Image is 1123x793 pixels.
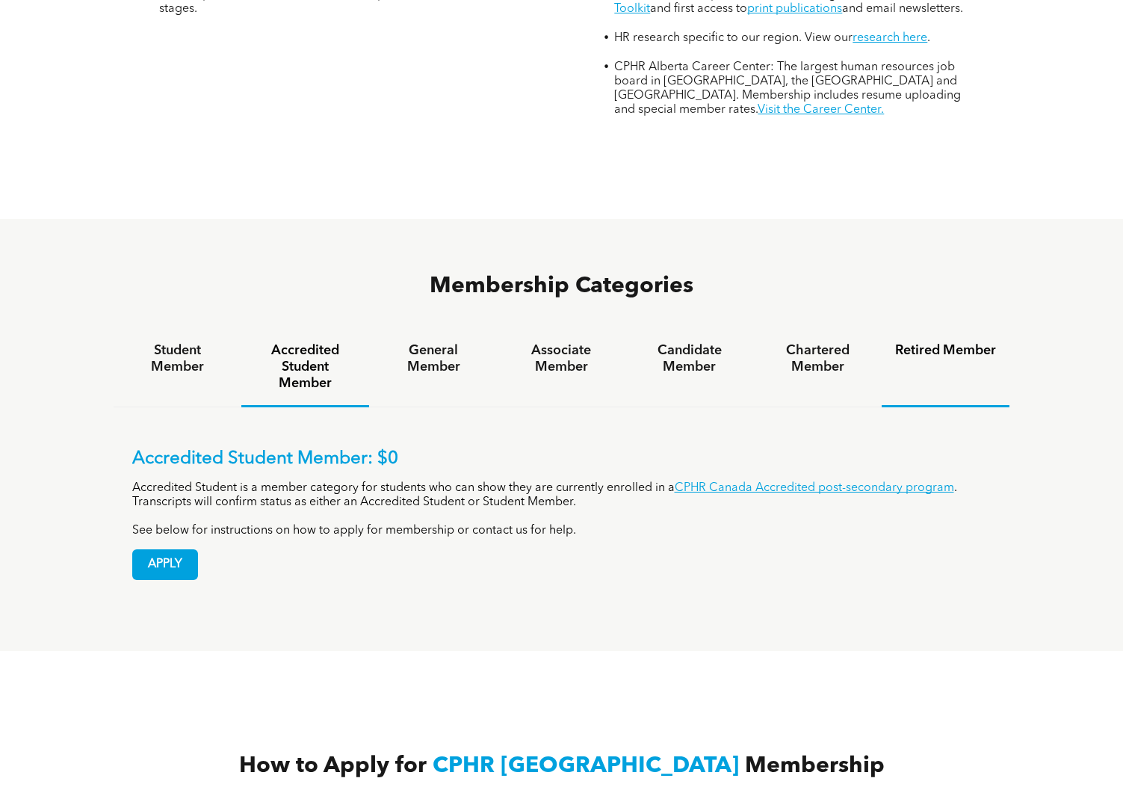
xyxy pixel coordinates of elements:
[132,481,991,510] p: Accredited Student is a member category for students who can show they are currently enrolled in ...
[747,3,842,15] a: print publications
[614,32,853,44] span: HR research specific to our region. View our
[133,550,197,579] span: APPLY
[383,342,483,375] h4: General Member
[433,755,739,777] span: CPHR [GEOGRAPHIC_DATA]
[239,755,427,777] span: How to Apply for
[927,32,930,44] span: .
[675,482,954,494] a: CPHR Canada Accredited post-secondary program
[255,342,356,392] h4: Accredited Student Member
[430,275,693,297] span: Membership Categories
[132,448,991,470] p: Accredited Student Member: $0
[842,3,963,15] span: and email newsletters.
[650,3,747,15] span: and first access to
[758,104,884,116] a: Visit the Career Center.
[127,342,228,375] h4: Student Member
[132,549,198,580] a: APPLY
[895,342,996,359] h4: Retired Member
[639,342,740,375] h4: Candidate Member
[511,342,612,375] h4: Associate Member
[767,342,868,375] h4: Chartered Member
[745,755,885,777] span: Membership
[132,524,991,538] p: See below for instructions on how to apply for membership or contact us for help.
[614,61,961,116] span: CPHR Alberta Career Center: The largest human resources job board in [GEOGRAPHIC_DATA], the [GEOG...
[853,32,927,44] a: research here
